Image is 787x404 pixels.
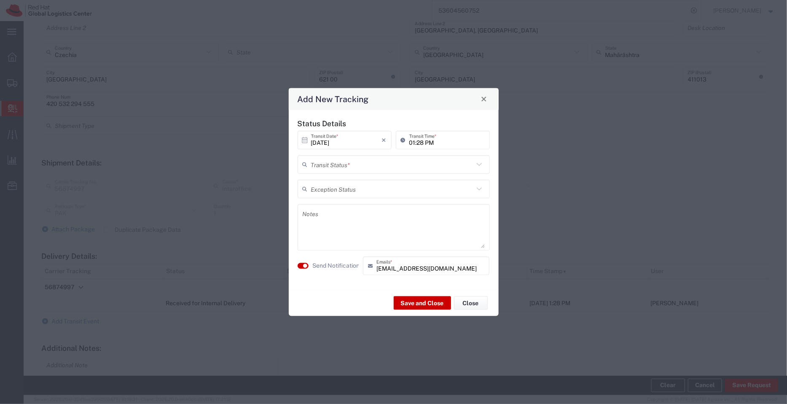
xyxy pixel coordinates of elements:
[313,261,360,270] label: Send Notification
[313,261,359,270] agx-label: Send Notification
[478,93,490,105] button: Close
[297,93,368,105] h4: Add New Tracking
[298,119,490,127] h5: Status Details
[382,133,387,146] i: ×
[394,296,451,310] button: Save and Close
[454,296,488,310] button: Close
